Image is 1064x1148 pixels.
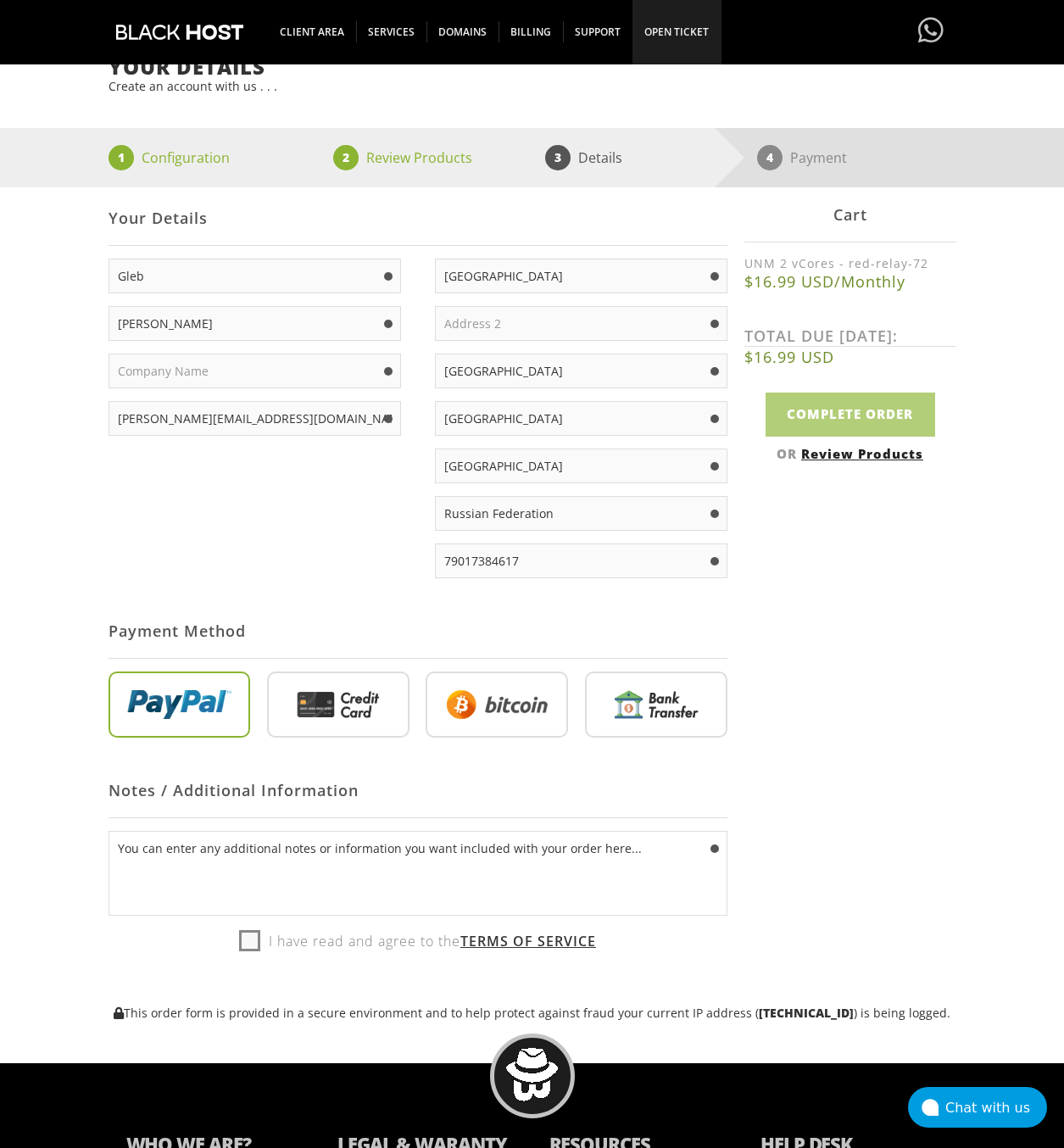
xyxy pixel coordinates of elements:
input: Complete Order [766,393,935,436]
label: TOTAL DUE [DATE]: [744,326,956,347]
label: I have read and agree to the [239,928,596,954]
strong: [TECHNICAL_ID] [759,1005,854,1021]
a: Terms of Service [460,932,596,950]
input: Address 1 [435,259,727,293]
a: Review Products [801,445,923,462]
span: Billing [499,21,564,42]
span: 3 [545,145,571,170]
input: Address 2 [435,306,727,341]
span: SERVICES [356,21,427,42]
input: Email Address [109,401,401,436]
span: Open Ticket [632,21,721,42]
input: First Name [109,259,401,293]
p: This order form is provided in a secure environment and to help protect against fraud your curren... [109,1005,956,1021]
div: OR [744,445,956,462]
p: Create an account with us . . . [109,78,956,94]
span: CLIENT AREA [268,21,357,42]
input: Last Name [109,306,401,341]
label: UNM 2 vCores - red-relay-72 [744,255,956,271]
span: Domains [426,21,499,42]
div: Chat with us [945,1100,1047,1116]
div: Your Details [109,191,727,246]
img: BlackHOST mascont, Blacky. [505,1048,559,1101]
span: 2 [333,145,359,170]
input: City [435,354,727,388]
img: PayPal.png [109,672,251,738]
p: Payment [790,145,847,170]
div: Payment Method [109,604,727,659]
img: Bank%20Transfer.png [585,672,727,738]
div: Notes / Additional Information [109,763,727,818]
input: Phone Number [435,543,727,578]
b: $16.99 USD/Monthly [744,271,956,292]
img: Credit%20Card.png [267,672,409,738]
span: 1 [109,145,134,170]
input: Zip Code [435,449,727,483]
p: Details [578,145,622,170]
span: Support [563,21,633,42]
input: State/Region [435,401,727,436]
button: Chat with us [908,1087,1047,1128]
img: Bitcoin.png [426,672,568,738]
span: 4 [757,145,783,170]
textarea: You can enter any additional notes or information you want included with your order here... [109,831,727,916]
input: Company Name [109,354,401,388]
b: $16.99 USD [744,347,956,367]
div: Cart [744,187,956,242]
p: Configuration [142,145,230,170]
p: Review Products [366,145,472,170]
h1: Your Details [109,56,956,78]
